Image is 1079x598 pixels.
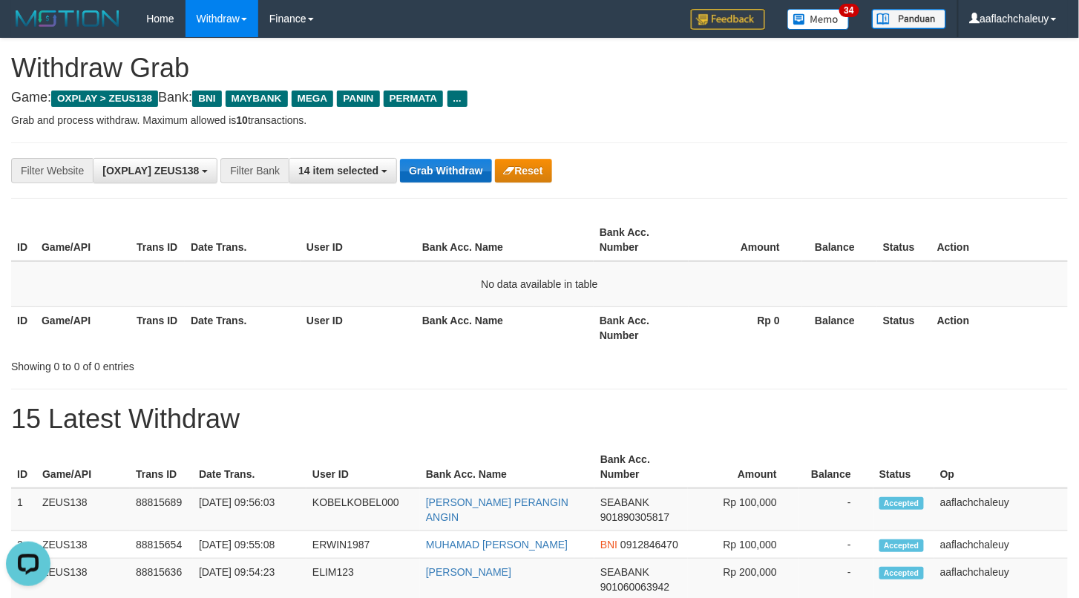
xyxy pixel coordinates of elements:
[594,306,689,349] th: Bank Acc. Number
[220,158,289,183] div: Filter Bank
[879,567,924,579] span: Accepted
[11,306,36,349] th: ID
[447,91,468,107] span: ...
[102,165,199,177] span: [OXPLAY] ZEUS138
[306,531,420,559] td: ERWIN1987
[600,496,649,508] span: SEABANK
[416,219,594,261] th: Bank Acc. Name
[384,91,444,107] span: PERMATA
[306,446,420,488] th: User ID
[11,7,124,30] img: MOTION_logo.png
[298,165,378,177] span: 14 item selected
[799,446,873,488] th: Balance
[130,488,193,531] td: 88815689
[36,219,131,261] th: Game/API
[11,113,1068,128] p: Grab and process withdraw. Maximum allowed is transactions.
[934,488,1068,531] td: aaflachchaleuy
[11,53,1068,83] h1: Withdraw Grab
[11,219,36,261] th: ID
[689,219,802,261] th: Amount
[130,531,193,559] td: 88815654
[877,306,931,349] th: Status
[11,261,1068,307] td: No data available in table
[426,566,511,578] a: [PERSON_NAME]
[934,446,1068,488] th: Op
[130,446,193,488] th: Trans ID
[600,566,649,578] span: SEABANK
[193,488,306,531] td: [DATE] 09:56:03
[11,404,1068,434] h1: 15 Latest Withdraw
[594,446,688,488] th: Bank Acc. Number
[688,446,799,488] th: Amount
[600,581,669,593] span: Copy 901060063942 to clipboard
[688,531,799,559] td: Rp 100,000
[873,446,934,488] th: Status
[36,446,130,488] th: Game/API
[11,531,36,559] td: 2
[193,446,306,488] th: Date Trans.
[839,4,859,17] span: 34
[688,488,799,531] td: Rp 100,000
[426,496,568,523] a: [PERSON_NAME] PERANGIN ANGIN
[185,219,301,261] th: Date Trans.
[934,531,1068,559] td: aaflachchaleuy
[93,158,217,183] button: [OXPLAY] ZEUS138
[691,9,765,30] img: Feedback.jpg
[495,159,552,183] button: Reset
[426,539,568,551] a: MUHAMAD [PERSON_NAME]
[931,306,1068,349] th: Action
[787,9,850,30] img: Button%20Memo.svg
[131,219,185,261] th: Trans ID
[301,219,416,261] th: User ID
[289,158,397,183] button: 14 item selected
[931,219,1068,261] th: Action
[799,531,873,559] td: -
[51,91,158,107] span: OXPLAY > ZEUS138
[36,488,130,531] td: ZEUS138
[802,306,877,349] th: Balance
[600,539,617,551] span: BNI
[306,488,420,531] td: KOBELKOBEL000
[11,488,36,531] td: 1
[879,539,924,552] span: Accepted
[226,91,288,107] span: MAYBANK
[11,158,93,183] div: Filter Website
[301,306,416,349] th: User ID
[600,511,669,523] span: Copy 901890305817 to clipboard
[877,219,931,261] th: Status
[799,488,873,531] td: -
[131,306,185,349] th: Trans ID
[594,219,689,261] th: Bank Acc. Number
[872,9,946,29] img: panduan.png
[879,497,924,510] span: Accepted
[192,91,221,107] span: BNI
[11,91,1068,105] h4: Game: Bank:
[11,353,439,374] div: Showing 0 to 0 of 0 entries
[689,306,802,349] th: Rp 0
[193,531,306,559] td: [DATE] 09:55:08
[185,306,301,349] th: Date Trans.
[11,446,36,488] th: ID
[400,159,491,183] button: Grab Withdraw
[36,306,131,349] th: Game/API
[236,114,248,126] strong: 10
[6,6,50,50] button: Open LiveChat chat widget
[292,91,334,107] span: MEGA
[416,306,594,349] th: Bank Acc. Name
[420,446,594,488] th: Bank Acc. Name
[802,219,877,261] th: Balance
[620,539,678,551] span: Copy 0912846470 to clipboard
[36,531,130,559] td: ZEUS138
[337,91,379,107] span: PANIN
